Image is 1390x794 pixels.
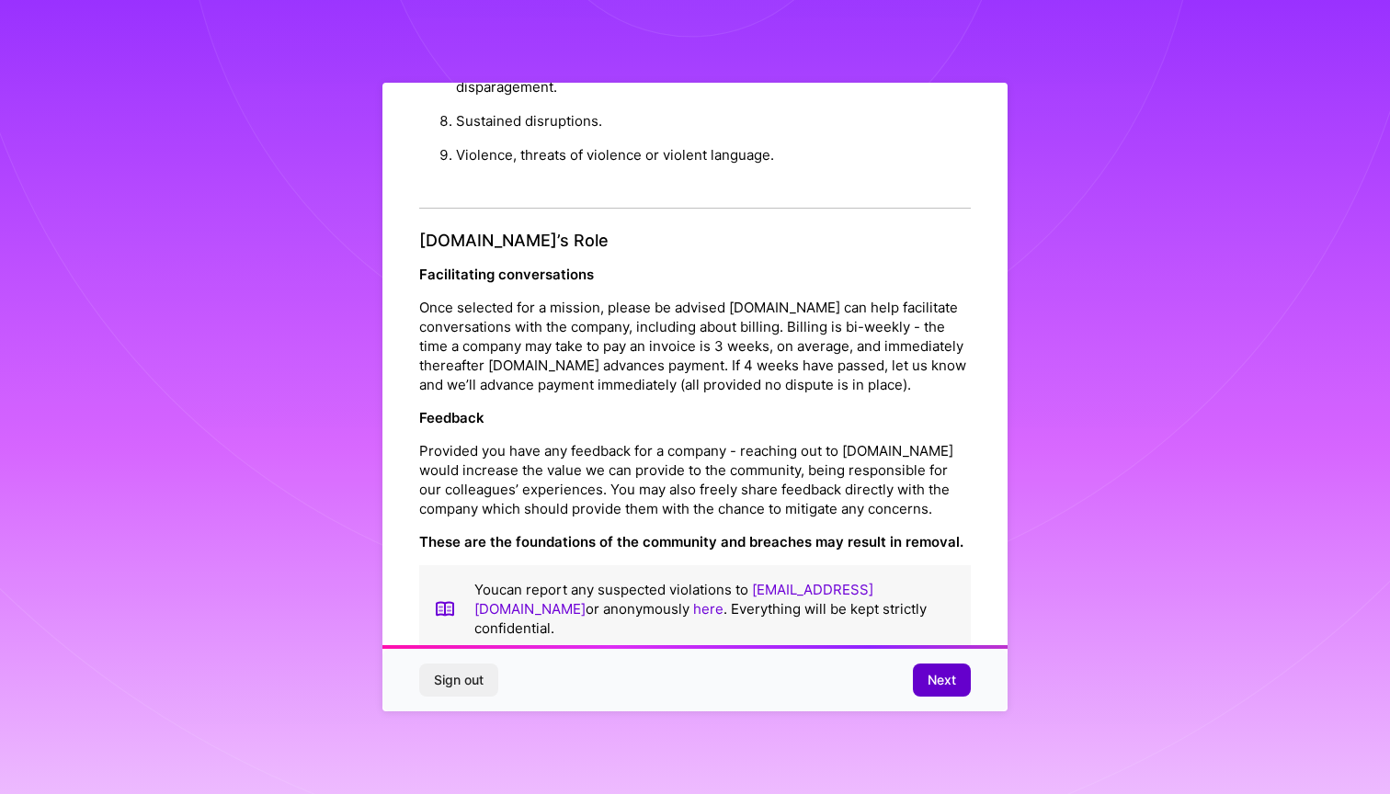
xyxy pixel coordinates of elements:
strong: Feedback [419,409,484,426]
span: Sign out [434,671,484,689]
span: Next [928,671,956,689]
li: Violence, threats of violence or violent language. [456,138,971,172]
a: [EMAIL_ADDRESS][DOMAIN_NAME] [474,581,873,618]
p: You can report any suspected violations to or anonymously . Everything will be kept strictly conf... [474,580,956,638]
button: Sign out [419,664,498,697]
strong: These are the foundations of the community and breaches may result in removal. [419,533,963,550]
li: Sustained disruptions. [456,104,971,138]
strong: Facilitating conversations [419,266,594,283]
button: Next [913,664,971,697]
img: book icon [434,580,456,638]
h4: [DOMAIN_NAME]’s Role [419,231,971,251]
p: Provided you have any feedback for a company - reaching out to [DOMAIN_NAME] would increase the v... [419,441,971,518]
p: Once selected for a mission, please be advised [DOMAIN_NAME] can help facilitate conversations wi... [419,298,971,394]
a: here [693,600,723,618]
